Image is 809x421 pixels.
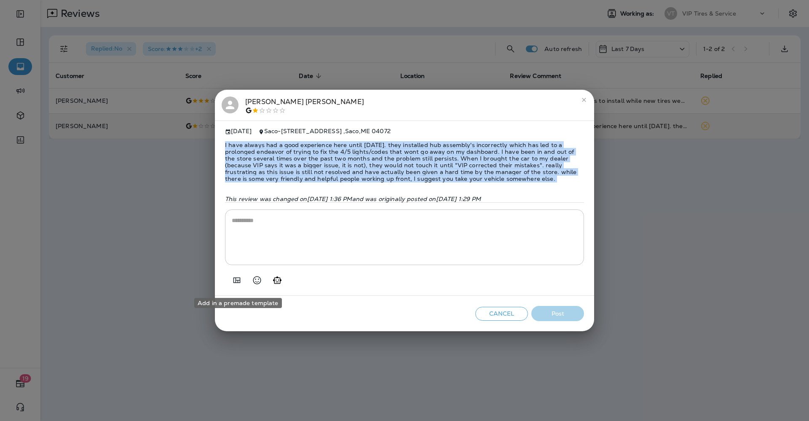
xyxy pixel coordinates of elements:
[228,272,245,289] button: Add in a premade template
[264,127,391,135] span: Saco - [STREET_ADDRESS] , Saco , ME 04072
[245,97,364,114] div: [PERSON_NAME] [PERSON_NAME]
[225,196,584,202] p: This review was changed on [DATE] 1:36 PM
[475,307,528,321] button: Cancel
[194,298,282,308] div: Add in a premade template
[269,272,286,289] button: Generate AI response
[577,93,591,107] button: close
[249,272,265,289] button: Select an emoji
[352,195,481,203] span: and was originally posted on [DATE] 1:29 PM
[225,128,252,135] span: [DATE]
[225,135,584,189] span: I have always had a good experience here until [DATE]. they installed hub assembly's incorrectly ...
